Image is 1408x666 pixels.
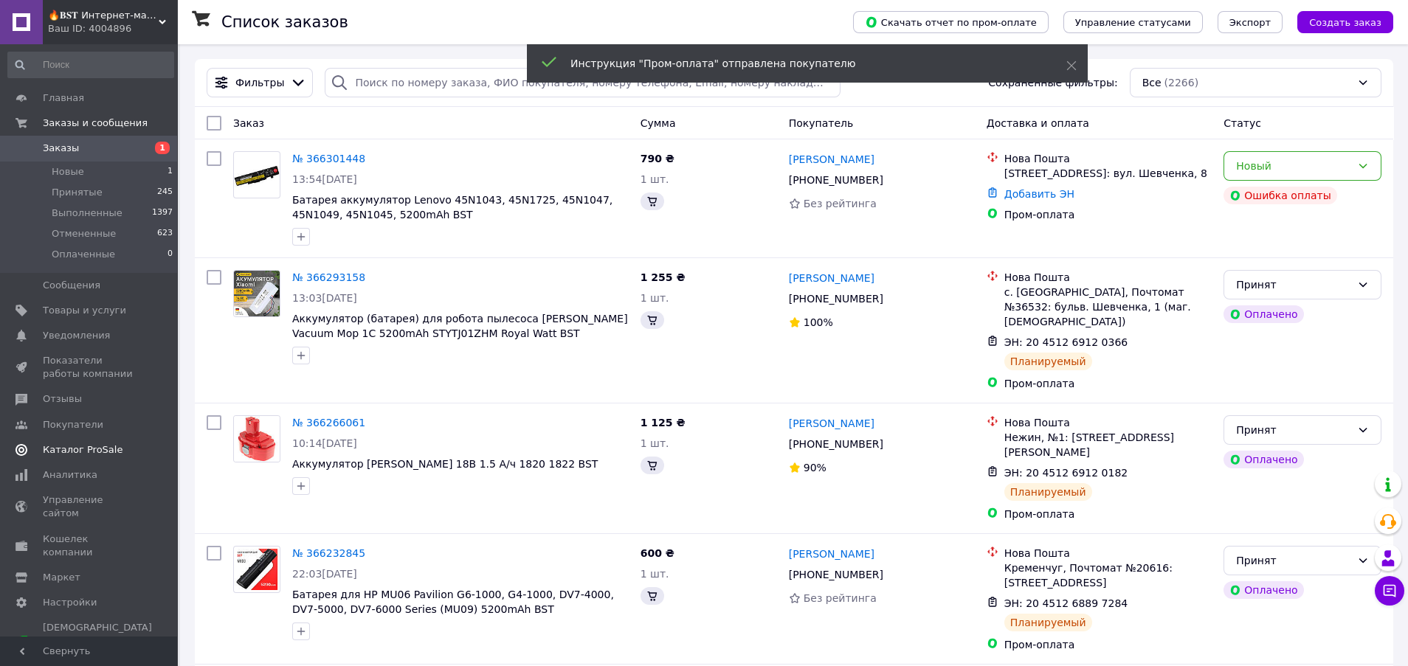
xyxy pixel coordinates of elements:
[1236,552,1351,569] div: Принят
[168,165,173,178] span: 1
[233,151,280,198] a: Фото товару
[221,13,348,31] h1: Список заказов
[292,194,612,221] span: Батарея аккумулятор Lenovo 45N1043, 45N1725, 45N1047, 45N1049, 45N1045, 5200mAh BST
[1309,17,1381,28] span: Создать заказ
[43,117,148,130] span: Заказы и сообщения
[234,416,280,462] img: Фото товару
[1004,270,1212,285] div: Нова Пошта
[1164,77,1199,89] span: (2266)
[1075,17,1191,28] span: Управление статусами
[804,592,877,604] span: Без рейтинга
[52,207,122,220] span: Выполненные
[235,75,284,90] span: Фильтры
[292,458,598,470] a: Аккумулятор [PERSON_NAME] 18В 1.5 А/ч 1820 1822 BST
[52,165,84,178] span: Новые
[1297,11,1393,33] button: Создать заказ
[233,270,280,317] a: Фото товару
[43,468,97,482] span: Аналитика
[157,227,173,240] span: 623
[641,417,686,429] span: 1 125 ₴
[1004,614,1092,631] div: Планируемый
[1229,17,1271,28] span: Экспорт
[804,198,877,209] span: Без рейтинга
[1218,11,1283,33] button: Экспорт
[641,568,669,580] span: 1 шт.
[1224,305,1303,323] div: Оплачено
[641,173,669,185] span: 1 шт.
[43,91,84,105] span: Главная
[1004,561,1212,590] div: Кременчуг, Почтомат №20616: [STREET_ADDRESS]
[1004,483,1092,501] div: Планируемый
[1004,353,1092,370] div: Планируемый
[292,313,628,339] a: Аккумулятор (батарея) для робота пылесоса [PERSON_NAME] Vacuum Mop 1C 5200mAh STYTJ01ZHM Royal Wa...
[292,292,357,304] span: 13:03[DATE]
[804,316,833,328] span: 100%
[789,152,874,167] a: [PERSON_NAME]
[865,15,1037,29] span: Скачать отчет по пром-оплате
[43,443,122,457] span: Каталог ProSale
[234,549,280,589] img: Фото товару
[1004,467,1128,479] span: ЭН: 20 4512 6912 0182
[292,589,614,615] a: Батарея для HP MU06 Pavilion G6-1000, G4-1000, DV7-4000, DV7-5000, DV7-6000 Series (MU09) 5200mAh...
[789,569,883,580] span: [PHONE_NUMBER]
[1004,546,1212,561] div: Нова Пошта
[48,22,177,35] div: Ваш ID: 4004896
[1142,75,1162,90] span: Все
[43,596,97,609] span: Настройки
[641,292,669,304] span: 1 шт.
[1224,451,1303,468] div: Оплачено
[853,11,1049,33] button: Скачать отчет по пром-оплате
[43,279,100,292] span: Сообщения
[155,142,170,154] span: 1
[52,248,115,261] span: Оплаченные
[234,155,280,195] img: Фото товару
[233,117,264,129] span: Заказ
[43,418,103,431] span: Покупатели
[789,174,883,186] span: [PHONE_NUMBER]
[168,248,173,261] span: 0
[233,546,280,593] a: Фото товару
[1236,422,1351,438] div: Принят
[152,207,173,220] span: 1397
[1004,166,1212,181] div: [STREET_ADDRESS]: вул. Шевченка, 8
[234,271,280,316] img: Фото товару
[641,437,669,449] span: 1 шт.
[7,52,174,78] input: Поиск
[292,568,357,580] span: 22:03[DATE]
[1004,376,1212,391] div: Пром-оплата
[789,416,874,431] a: [PERSON_NAME]
[52,227,116,240] span: Отмененные
[1224,187,1337,204] div: Ошибка оплаты
[43,493,137,520] span: Управление сайтом
[789,438,883,450] span: [PHONE_NUMBER]
[43,354,137,381] span: Показатели работы компании
[52,186,103,199] span: Принятые
[987,117,1089,129] span: Доставка и оплата
[1004,597,1128,609] span: ЭН: 20 4512 6889 7284
[292,417,365,429] a: № 366266061
[1004,151,1212,166] div: Нова Пошта
[789,293,883,305] span: [PHONE_NUMBER]
[292,173,357,185] span: 13:54[DATE]
[1224,117,1261,129] span: Статус
[1004,637,1212,652] div: Пром-оплата
[1004,285,1212,329] div: с. [GEOGRAPHIC_DATA], Почтомат №36532: бульв. Шевченка, 1 (маг. [DEMOGRAPHIC_DATA])
[43,533,137,559] span: Кошелек компании
[570,56,1029,71] div: Инструкция "Пром-оплата" отправлена покупателю
[292,437,357,449] span: 10:14[DATE]
[641,153,674,164] span: 790 ₴
[1224,581,1303,599] div: Оплачено
[43,304,126,317] span: Товары и услуги
[292,153,365,164] a: № 366301448
[48,9,159,22] span: 🔥𝐁𝐒𝐓 Интернет-магазин -❗По всем вопросам просьба писать в чат
[789,271,874,285] a: [PERSON_NAME]
[641,271,686,283] span: 1 255 ₴
[1375,576,1404,606] button: Чат с покупателем
[292,271,365,283] a: № 366293158
[43,621,152,662] span: [DEMOGRAPHIC_DATA] и счета
[43,571,80,584] span: Маркет
[1004,507,1212,521] div: Пром-оплата
[43,142,79,155] span: Заказы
